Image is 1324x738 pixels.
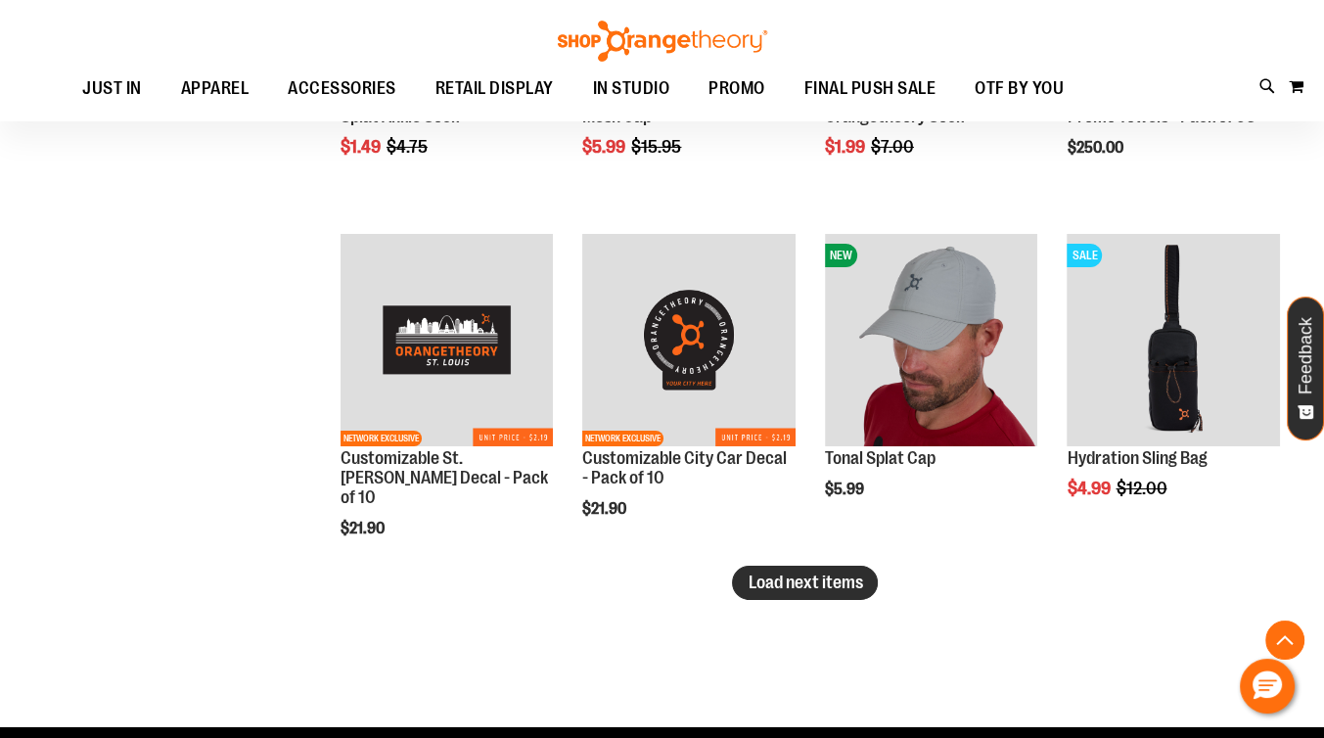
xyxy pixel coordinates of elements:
[582,137,628,157] span: $5.99
[1287,297,1324,440] button: Feedback - Show survey
[825,481,867,498] span: $5.99
[555,21,770,62] img: Shop Orangetheory
[1265,621,1304,660] button: Back To Top
[288,67,396,111] span: ACCESSORIES
[1297,317,1315,394] span: Feedback
[341,107,459,126] a: Splat Ankle Sock
[825,448,936,468] a: Tonal Splat Cap
[1057,224,1290,548] div: product
[825,137,868,157] span: $1.99
[689,67,785,112] a: PROMO
[161,67,269,112] a: APPAREL
[1067,234,1280,447] img: Product image for Hydration Sling Bag
[825,244,857,267] span: NEW
[582,431,663,446] span: NETWORK EXCLUSIVE
[387,137,431,157] span: $4.75
[871,137,917,157] span: $7.00
[181,67,250,111] span: APPAREL
[63,67,161,112] a: JUST IN
[1067,244,1102,267] span: SALE
[1067,139,1125,157] span: $250.00
[955,67,1083,112] a: OTF BY YOU
[1067,234,1280,450] a: Product image for Hydration Sling BagSALE
[582,234,796,447] img: Product image for Customizable City Car Decal - 10 PK
[825,234,1038,450] a: Product image for Grey Tonal Splat CapNEW
[582,107,652,126] a: Mesh Cap
[416,67,573,112] a: RETAIL DISPLAY
[572,224,805,568] div: product
[593,67,670,111] span: IN STUDIO
[1240,659,1295,714] button: Hello, have a question? Let’s chat.
[341,431,422,446] span: NETWORK EXCLUSIVE
[1116,479,1169,498] span: $12.00
[341,137,384,157] span: $1.49
[582,448,787,487] a: Customizable City Car Decal - Pack of 10
[573,67,690,112] a: IN STUDIO
[582,500,629,518] span: $21.90
[341,520,388,537] span: $21.90
[975,67,1064,111] span: OTF BY YOU
[1067,448,1207,468] a: Hydration Sling Bag
[435,67,554,111] span: RETAIL DISPLAY
[708,67,765,111] span: PROMO
[341,234,554,447] img: Product image for Customizable St. Louis Car Decal - 10 PK
[631,137,684,157] span: $15.95
[1067,107,1255,126] a: Promo Towels - Pack of 96
[268,67,416,111] a: ACCESSORIES
[341,234,554,450] a: Product image for Customizable St. Louis Car Decal - 10 PKNETWORK EXCLUSIVE
[582,234,796,450] a: Product image for Customizable City Car Decal - 10 PKNETWORK EXCLUSIVE
[341,448,548,507] a: Customizable St. [PERSON_NAME] Decal - Pack of 10
[825,234,1038,447] img: Product image for Grey Tonal Splat Cap
[785,67,956,112] a: FINAL PUSH SALE
[331,224,564,587] div: product
[748,573,862,592] span: Load next items
[1067,479,1113,498] span: $4.99
[82,67,142,111] span: JUST IN
[825,107,964,126] a: Orangetheory Sock
[804,67,936,111] span: FINAL PUSH SALE
[732,566,878,600] button: Load next items
[815,224,1048,548] div: product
